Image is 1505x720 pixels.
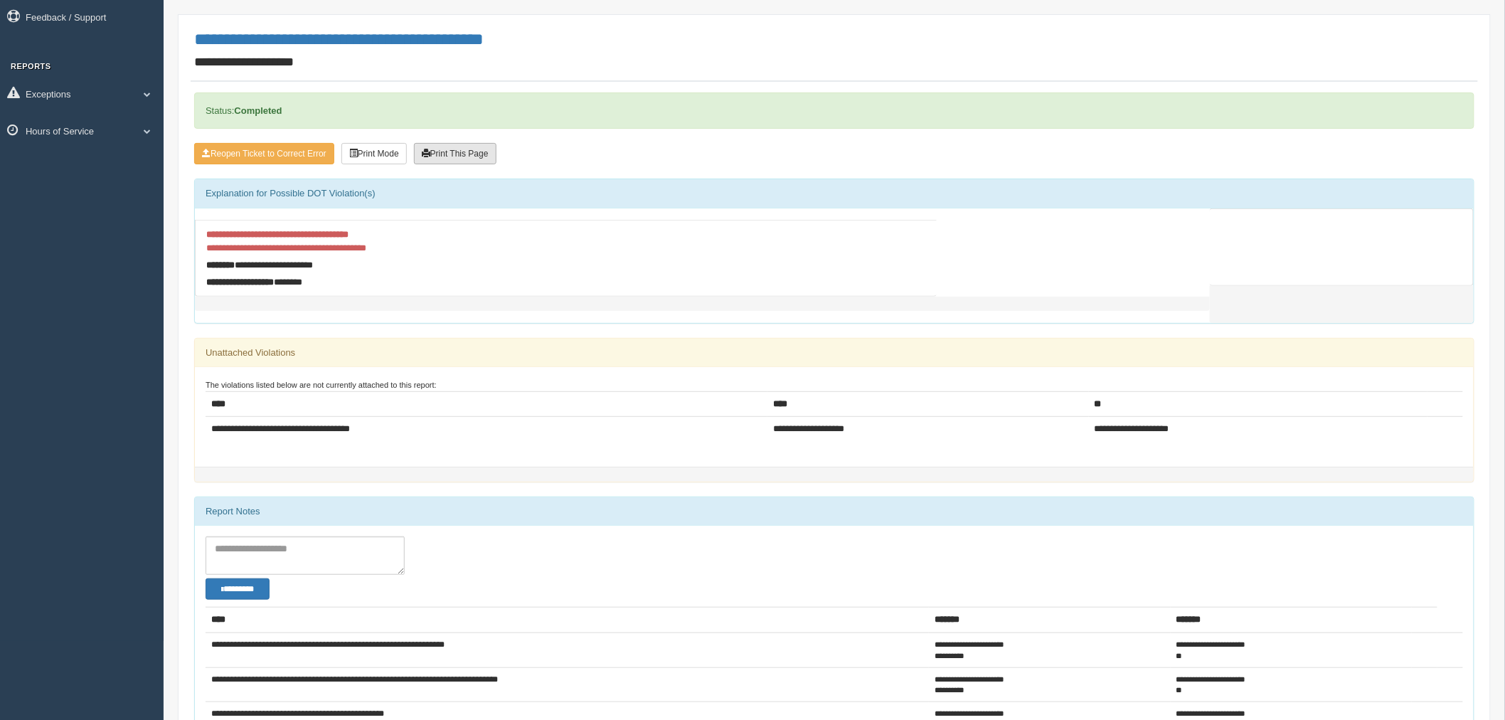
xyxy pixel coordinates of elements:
small: The violations listed below are not currently attached to this report: [206,381,437,389]
button: Print Mode [341,143,407,164]
div: Unattached Violations [195,339,1474,367]
button: Print This Page [414,143,496,164]
strong: Completed [234,105,282,116]
div: Status: [194,92,1474,129]
button: Change Filter Options [206,578,270,600]
button: Reopen Ticket [194,143,334,164]
div: Explanation for Possible DOT Violation(s) [195,179,1474,208]
div: Report Notes [195,497,1474,526]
